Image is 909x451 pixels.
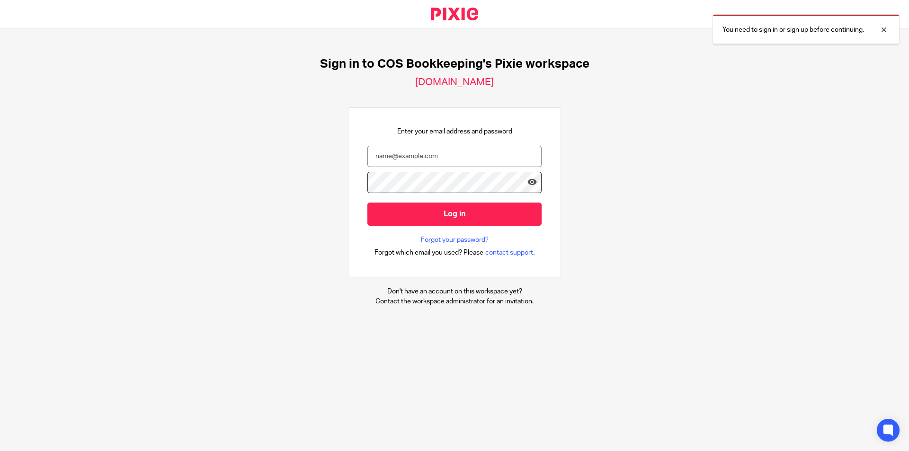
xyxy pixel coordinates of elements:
[320,57,589,71] h1: Sign in to COS Bookkeeping's Pixie workspace
[415,76,494,88] h2: [DOMAIN_NAME]
[367,203,542,226] input: Log in
[421,235,489,245] a: Forgot your password?
[375,287,534,296] p: Don't have an account on this workspace yet?
[397,127,512,136] p: Enter your email address and password
[374,248,483,257] span: Forgot which email you used? Please
[485,248,533,257] span: contact support
[367,146,542,167] input: name@example.com
[375,297,534,306] p: Contact the workspace administrator for an invitation.
[722,25,864,35] p: You need to sign in or sign up before continuing.
[374,247,535,258] div: .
